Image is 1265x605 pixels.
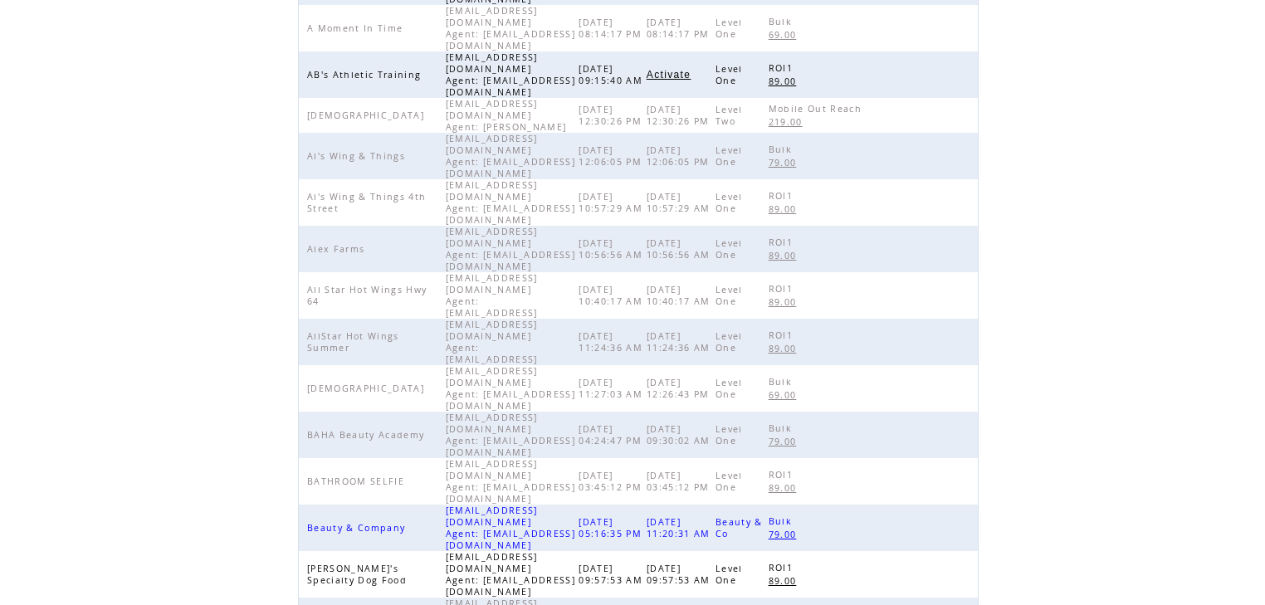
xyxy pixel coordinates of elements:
span: [EMAIL_ADDRESS][DOMAIN_NAME] Agent: [EMAIL_ADDRESS][DOMAIN_NAME] [446,5,575,51]
a: 89.00 [769,248,805,262]
a: 219.00 [769,115,811,129]
span: [EMAIL_ADDRESS][DOMAIN_NAME] Agent: [EMAIL_ADDRESS][DOMAIN_NAME] [446,458,575,505]
span: [EMAIL_ADDRESS][DOMAIN_NAME] Agent: [EMAIL_ADDRESS][DOMAIN_NAME] [446,412,575,458]
span: [DATE] 10:57:29 AM [647,191,715,214]
span: Activate [647,69,691,81]
span: Level One [716,563,743,586]
span: 69.00 [769,29,801,41]
span: [DATE] 05:16:35 PM [579,516,646,539]
a: 89.00 [769,295,805,309]
span: [DATE] 03:45:12 PM [647,470,714,493]
span: Beauty & Company [307,522,409,534]
span: ROI1 [769,237,797,248]
span: Bulk [769,422,796,434]
a: Activate [647,70,691,80]
a: 69.00 [769,27,805,41]
span: [PERSON_NAME]'s Specialty Dog Food [307,563,411,586]
span: 89.00 [769,343,801,354]
a: 89.00 [769,202,805,216]
span: [DATE] 08:14:17 PM [579,17,646,40]
span: ROI1 [769,190,797,202]
span: [DEMOGRAPHIC_DATA] [307,110,428,121]
span: 89.00 [769,296,801,308]
span: [DATE] 11:20:31 AM [647,516,715,539]
span: [DATE] 04:24:47 PM [579,423,646,446]
span: 79.00 [769,436,801,447]
span: [DATE] 03:45:12 PM [579,470,646,493]
a: 89.00 [769,74,805,88]
span: AB's Athletic Training [307,69,425,81]
span: BAHA Beauty Academy [307,429,428,441]
span: Level One [716,330,743,354]
a: 89.00 [769,341,805,355]
span: [EMAIL_ADDRESS][DOMAIN_NAME] Agent: [EMAIL_ADDRESS][DOMAIN_NAME] [446,226,575,272]
span: 89.00 [769,482,801,494]
span: Level Two [716,104,743,127]
span: [DATE] 09:57:53 AM [647,563,715,586]
a: 79.00 [769,155,805,169]
span: 219.00 [769,116,807,128]
span: Level One [716,144,743,168]
span: [EMAIL_ADDRESS][DOMAIN_NAME] Agent: [EMAIL_ADDRESS][DOMAIN_NAME] [446,133,575,179]
span: Level One [716,237,743,261]
span: [DATE] 09:15:40 AM [579,63,647,86]
span: Bulk [769,144,796,155]
a: 69.00 [769,388,805,402]
span: [DATE] 10:56:56 AM [647,237,715,261]
span: [DATE] 11:24:36 AM [579,330,647,354]
span: 89.00 [769,250,801,261]
span: [DATE] 12:26:43 PM [647,377,714,400]
span: [DATE] 08:14:17 PM [647,17,714,40]
span: Bulk [769,376,796,388]
span: [EMAIL_ADDRESS][DOMAIN_NAME] Agent: [EMAIL_ADDRESS] [446,272,542,319]
span: [EMAIL_ADDRESS][DOMAIN_NAME] Agent: [EMAIL_ADDRESS][DOMAIN_NAME] [446,179,575,226]
span: ROI1 [769,329,797,341]
a: 89.00 [769,481,805,495]
span: [DATE] 09:57:53 AM [579,563,647,586]
span: [DATE] 09:30:02 AM [647,423,715,446]
span: ROI1 [769,562,797,573]
span: [DATE] 10:56:56 AM [579,237,647,261]
span: 89.00 [769,203,801,215]
span: Bulk [769,515,796,527]
span: [EMAIL_ADDRESS][DOMAIN_NAME] Agent: [EMAIL_ADDRESS] [446,319,542,365]
span: [DATE] 12:30:26 PM [579,104,646,127]
span: Al's Wing & Things 4th Street [307,191,426,214]
span: Alex Farms [307,243,369,255]
span: 69.00 [769,389,801,401]
span: A Moment In Time [307,22,407,34]
a: 89.00 [769,573,805,588]
span: [EMAIL_ADDRESS][DOMAIN_NAME] Agent: [EMAIL_ADDRESS][DOMAIN_NAME] [446,365,575,412]
span: All Star Hot Wings Hwy 64 [307,284,427,307]
span: [EMAIL_ADDRESS][DOMAIN_NAME] Agent: [PERSON_NAME] [446,98,571,133]
span: [DATE] 10:57:29 AM [579,191,647,214]
span: Level One [716,284,743,307]
span: ROI1 [769,469,797,481]
span: Level One [716,470,743,493]
span: AllStar Hot Wings Summer [307,330,399,354]
span: ROI1 [769,283,797,295]
span: 89.00 [769,575,801,587]
span: Level One [716,63,743,86]
span: BATHROOM SELFIE [307,476,408,487]
span: [DATE] 12:06:05 PM [647,144,714,168]
span: Level One [716,17,743,40]
a: 79.00 [769,434,805,448]
span: Bulk [769,16,796,27]
span: 89.00 [769,76,801,87]
span: [DATE] 12:30:26 PM [647,104,714,127]
span: [EMAIL_ADDRESS][DOMAIN_NAME] Agent: [EMAIL_ADDRESS][DOMAIN_NAME] [446,551,575,598]
span: Level One [716,191,743,214]
span: [DATE] 10:40:17 AM [647,284,715,307]
span: ROI1 [769,62,797,74]
span: Level One [716,377,743,400]
span: [DEMOGRAPHIC_DATA] [307,383,428,394]
span: Level One [716,423,743,446]
span: Al's Wing & Things [307,150,409,162]
span: 79.00 [769,157,801,168]
span: Beauty & Co [716,516,763,539]
span: [DATE] 12:06:05 PM [579,144,646,168]
span: [DATE] 10:40:17 AM [579,284,647,307]
span: Mobile Out Reach [769,103,866,115]
span: [DATE] 11:24:36 AM [647,330,715,354]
